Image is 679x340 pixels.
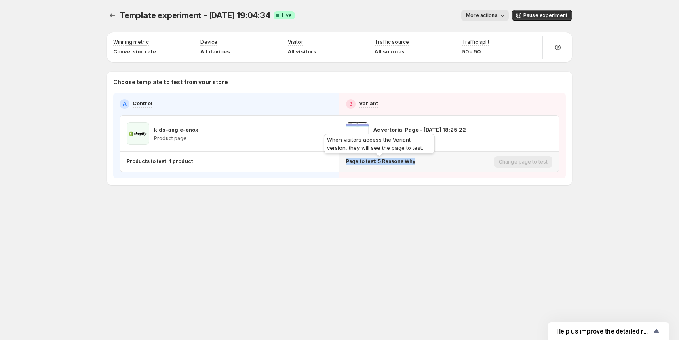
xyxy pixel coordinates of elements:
button: Show survey - Help us improve the detailed report for A/B campaigns [556,326,661,336]
p: Visitor [288,39,303,45]
p: All sources [375,47,409,55]
p: Choose template to test from your store [113,78,566,86]
p: Winning metric [113,39,149,45]
p: All devices [200,47,230,55]
h2: B [349,101,352,107]
p: Product page [154,135,198,142]
p: 50 - 50 [462,47,489,55]
p: Advertorial Page - [DATE] 18:25:22 [373,125,466,134]
img: kids-angle-enox [127,122,149,145]
button: Experiments [107,10,118,21]
p: Variant [359,99,378,107]
h2: A [123,101,127,107]
span: More actions [466,12,498,19]
p: Traffic source [375,39,409,45]
p: Traffic split [462,39,489,45]
p: Control [133,99,152,107]
p: All visitors [288,47,316,55]
span: Help us improve the detailed report for A/B campaigns [556,327,652,335]
img: Advertorial Page - Sep 12, 18:25:22 [346,122,369,145]
span: Live [282,12,292,19]
button: Pause experiment [512,10,572,21]
span: Pause experiment [523,12,567,19]
p: Page to test: 5 Reasons Why [346,158,415,165]
p: kids-angle-enox [154,125,198,134]
span: Template experiment - [DATE] 19:04:34 [120,11,270,20]
button: More actions [461,10,509,21]
p: Conversion rate [113,47,156,55]
p: Device [200,39,217,45]
p: Products to test: 1 product [127,158,193,165]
